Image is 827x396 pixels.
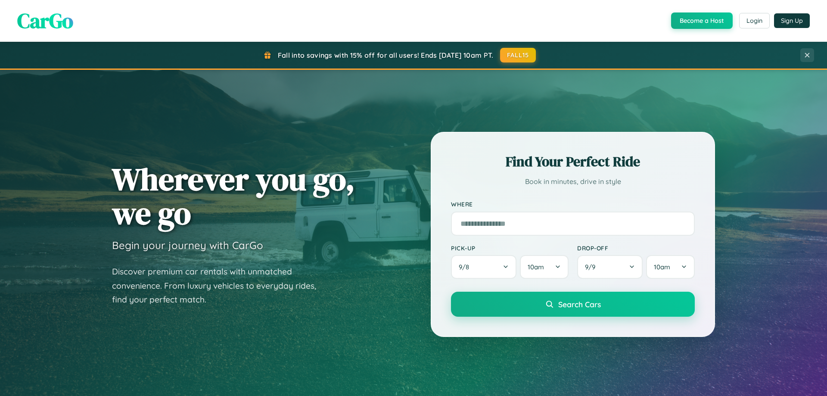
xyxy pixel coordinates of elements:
[451,244,569,252] label: Pick-up
[112,265,327,307] p: Discover premium car rentals with unmatched convenience. From luxury vehicles to everyday rides, ...
[451,175,695,188] p: Book in minutes, drive in style
[558,299,601,309] span: Search Cars
[451,201,695,208] label: Where
[646,255,695,279] button: 10am
[654,263,670,271] span: 10am
[112,162,355,230] h1: Wherever you go, we go
[528,263,544,271] span: 10am
[17,6,73,35] span: CarGo
[278,51,494,59] span: Fall into savings with 15% off for all users! Ends [DATE] 10am PT.
[112,239,263,252] h3: Begin your journey with CarGo
[459,263,473,271] span: 9 / 8
[577,255,643,279] button: 9/9
[671,12,733,29] button: Become a Host
[520,255,569,279] button: 10am
[585,263,600,271] span: 9 / 9
[451,152,695,171] h2: Find Your Perfect Ride
[774,13,810,28] button: Sign Up
[451,292,695,317] button: Search Cars
[577,244,695,252] label: Drop-off
[739,13,770,28] button: Login
[500,48,536,62] button: FALL15
[451,255,516,279] button: 9/8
